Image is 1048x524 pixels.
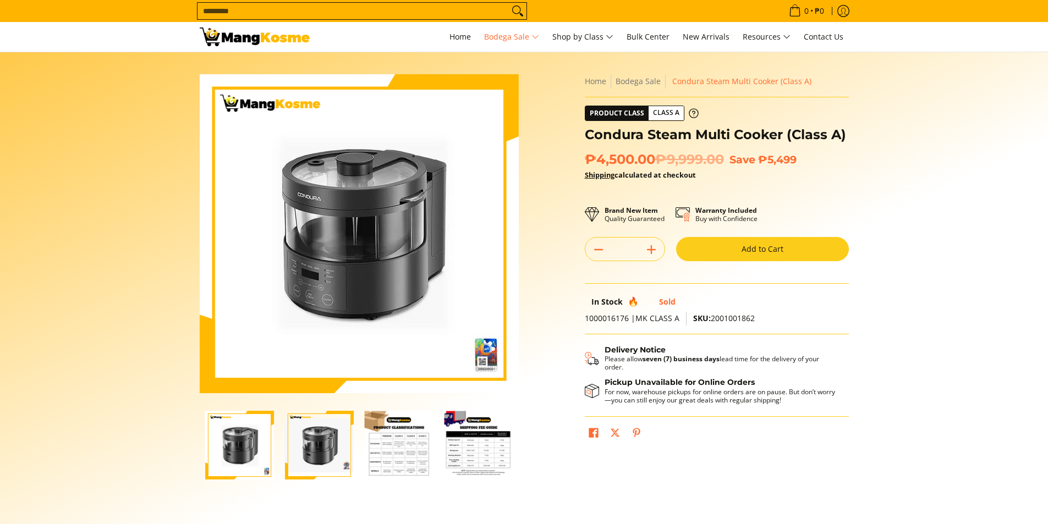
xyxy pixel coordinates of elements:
span: 0 [803,7,810,15]
h1: Condura Steam Multi Cooker (Class A) [585,126,849,143]
a: Home [444,22,476,52]
span: 2001001862 [693,313,755,323]
span: Condura Steam Multi Cooker (Class A) [672,76,811,86]
span: Shop by Class [552,30,613,44]
span: Bodega Sale [484,30,539,44]
a: Resources [737,22,796,52]
del: ₱9,999.00 [655,151,724,168]
span: Save [729,153,755,166]
strong: Pickup Unavailable for Online Orders [605,377,755,387]
a: Post on X [607,425,623,444]
button: Search [509,3,526,19]
a: Home [585,76,606,86]
span: Class A [649,106,684,120]
span: Home [449,31,471,42]
p: For now, warehouse pickups for online orders are on pause. But don’t worry—you can still enjoy ou... [605,388,838,404]
p: Buy with Confidence [695,206,758,223]
img: Condura Steam Multi Cooker (Class A)-4 [445,411,513,479]
span: Contact Us [804,31,843,42]
span: ₱0 [813,7,826,15]
button: Add to Cart [676,237,849,261]
a: Bulk Center [621,22,675,52]
img: Condura Steam Multi Cooker (Class A) [200,74,519,393]
p: Please allow lead time for the delivery of your order. [605,355,838,371]
span: In Stock [591,296,623,307]
img: Condura Steam Multi Cooker (Class A)-1 [205,411,274,479]
a: Share on Facebook [586,425,601,444]
a: Bodega Sale [616,76,661,86]
strong: calculated at checkout [585,170,696,180]
nav: Main Menu [321,22,849,52]
a: Shop by Class [547,22,619,52]
p: Quality Guaranteed [605,206,665,223]
a: Pin on Pinterest [629,425,644,444]
span: • [786,5,827,17]
span: Bulk Center [627,31,670,42]
strong: Delivery Notice [605,345,666,355]
span: Product Class [585,106,649,120]
span: ₱5,499 [758,153,797,166]
button: Shipping & Delivery [585,345,838,372]
span: Resources [743,30,791,44]
a: Contact Us [798,22,849,52]
span: Sold [659,296,676,307]
img: Condura Steam Multi Cooker (Class A)-3 [365,411,434,479]
button: Add [638,241,665,258]
span: ₱4,500.00 [585,151,724,168]
strong: Brand New Item [605,206,658,215]
strong: Warranty Included [695,206,757,215]
button: Subtract [585,241,612,258]
strong: seven (7) business days [643,354,720,363]
a: Bodega Sale [479,22,545,52]
img: Condura Steam Multi Cooker - Healthy Cooking for You! l Mang Kosme [200,27,310,46]
nav: Breadcrumbs [585,74,849,89]
a: Shipping [585,170,614,180]
span: New Arrivals [683,31,729,42]
a: New Arrivals [677,22,735,52]
span: 1000016176 |MK CLASS A [585,313,679,323]
a: Product Class Class A [585,106,699,121]
span: SKU: [693,313,711,323]
img: Condura Steam Multi Cooker (Class A)-2 [285,418,354,472]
